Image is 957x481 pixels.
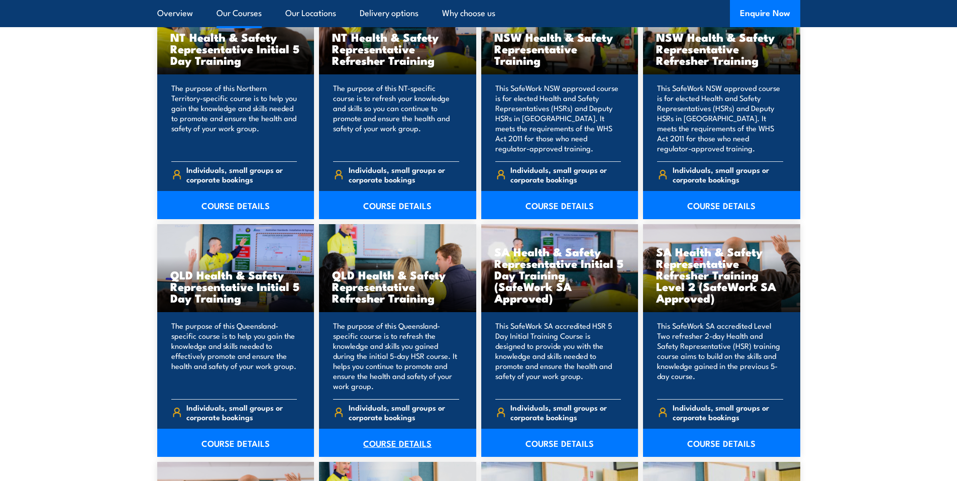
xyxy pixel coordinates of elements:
[157,191,314,219] a: COURSE DETAILS
[349,165,459,184] span: Individuals, small groups or corporate bookings
[319,191,476,219] a: COURSE DETAILS
[495,321,621,391] p: This SafeWork SA accredited HSR 5 Day Initial Training Course is designed to provide you with the...
[171,321,297,391] p: The purpose of this Queensland-specific course is to help you gain the knowledge and skills neede...
[494,246,625,304] h3: SA Health & Safety Representative Initial 5 Day Training (SafeWork SA Approved)
[481,191,639,219] a: COURSE DETAILS
[170,269,301,304] h3: QLD Health & Safety Representative Initial 5 Day Training
[332,269,463,304] h3: QLD Health & Safety Representative Refresher Training
[510,165,621,184] span: Individuals, small groups or corporate bookings
[657,83,783,153] p: This SafeWork NSW approved course is for elected Health and Safety Representatives (HSRs) and Dep...
[333,83,459,153] p: The purpose of this NT-specific course is to refresh your knowledge and skills so you can continu...
[332,31,463,66] h3: NT Health & Safety Representative Refresher Training
[673,403,783,422] span: Individuals, small groups or corporate bookings
[333,321,459,391] p: The purpose of this Queensland-specific course is to refresh the knowledge and skills you gained ...
[349,403,459,422] span: Individuals, small groups or corporate bookings
[481,429,639,457] a: COURSE DETAILS
[656,31,787,66] h3: NSW Health & Safety Representative Refresher Training
[157,429,314,457] a: COURSE DETAILS
[171,83,297,153] p: The purpose of this Northern Territory-specific course is to help you gain the knowledge and skil...
[495,83,621,153] p: This SafeWork NSW approved course is for elected Health and Safety Representatives (HSRs) and Dep...
[656,246,787,304] h3: SA Health & Safety Representative Refresher Training Level 2 (SafeWork SA Approved)
[186,165,297,184] span: Individuals, small groups or corporate bookings
[319,429,476,457] a: COURSE DETAILS
[657,321,783,391] p: This SafeWork SA accredited Level Two refresher 2-day Health and Safety Representative (HSR) trai...
[673,165,783,184] span: Individuals, small groups or corporate bookings
[494,31,625,66] h3: NSW Health & Safety Representative Training
[643,429,800,457] a: COURSE DETAILS
[186,403,297,422] span: Individuals, small groups or corporate bookings
[510,403,621,422] span: Individuals, small groups or corporate bookings
[643,191,800,219] a: COURSE DETAILS
[170,31,301,66] h3: NT Health & Safety Representative Initial 5 Day Training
